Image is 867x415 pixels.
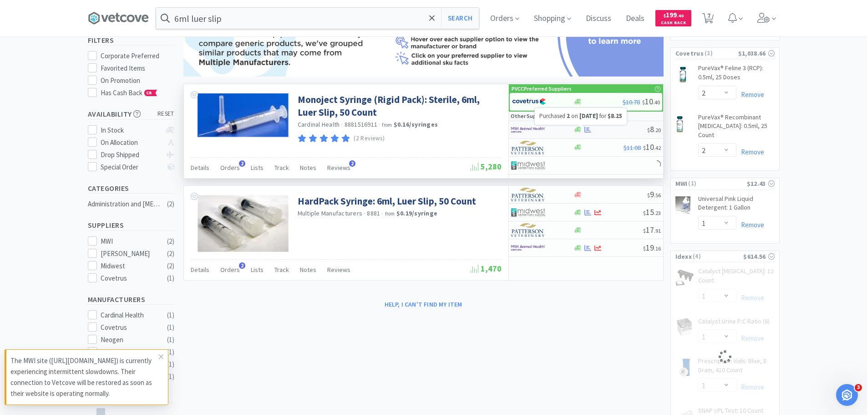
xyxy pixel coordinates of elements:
[274,266,289,274] span: Track
[441,8,479,29] button: Search
[101,75,174,86] div: On Promotion
[88,199,162,210] div: Administration and [MEDICAL_DATA]
[88,220,174,231] h5: Suppliers
[101,334,157,345] div: Neogen
[747,179,775,189] div: $12.43
[167,310,174,321] div: ( 1 )
[191,266,209,274] span: Details
[579,112,598,120] span: [DATE]
[704,49,738,58] span: ( 2 )
[643,207,661,217] span: 15
[512,84,572,93] p: PVCC Preferred Suppliers
[167,199,174,210] div: ( 2 )
[647,124,661,134] span: 8
[298,93,499,118] a: Monoject Syringe (Rigid Pack): Sterile, 6ml, Luer Slip, 50 Count
[653,99,660,106] span: . 40
[643,245,646,252] span: $
[88,294,174,305] h5: Manufacturers
[101,261,157,272] div: Midwest
[608,112,622,120] span: $8.25
[511,159,545,172] img: 4dd14cff54a648ac9e977f0c5da9bc2e_5.png
[643,210,646,216] span: $
[198,93,289,137] img: e63e7fca1aa64bf3b0af6f6f705a2895_1684.png
[654,210,661,216] span: . 23
[101,236,157,247] div: MWI
[643,227,646,234] span: $
[157,109,174,119] span: reset
[101,51,174,61] div: Corporate Preferred
[675,115,684,133] img: cde2e158bf524a6a9cc308e61b6c24dc_418451.png
[699,15,717,24] a: 7
[655,6,691,31] a: $199.40Cash Back
[647,192,650,199] span: $
[101,248,157,259] div: [PERSON_NAME]
[88,35,174,46] h5: Filters
[647,127,650,133] span: $
[349,160,355,167] span: 2
[327,164,350,172] span: Reviews
[341,120,343,128] span: ·
[738,48,775,58] div: $1,038.66
[101,310,157,321] div: Cardinal Health
[687,179,746,188] span: ( 1 )
[381,210,383,218] span: ·
[511,123,545,137] img: f6b2451649754179b5b4e0c70c3f7cb0_2.png
[251,164,264,172] span: Lists
[101,322,157,333] div: Covetrus
[511,223,545,237] img: f5e969b455434c6296c6d81ef179fa71_3.png
[167,236,174,247] div: ( 2 )
[736,148,764,156] a: Remove
[379,297,468,312] button: Help, I can't find my item
[101,137,161,148] div: On Allocation
[664,10,684,19] span: 199
[274,164,289,172] span: Track
[643,242,661,253] span: 19
[511,141,545,154] img: f5e969b455434c6296c6d81ef179fa71_3.png
[511,241,545,255] img: f6b2451649754179b5b4e0c70c3f7cb0_2.png
[239,160,245,167] span: 2
[622,15,648,23] a: Deals
[698,113,775,143] a: PureVax® Recombinant [MEDICAL_DATA]: 0.5ml, 25 Count
[642,99,645,106] span: $
[471,263,502,274] span: 1,470
[654,227,661,234] span: . 91
[664,13,666,19] span: $
[167,248,174,259] div: ( 2 )
[855,384,862,391] span: 3
[101,162,161,173] div: Special Order
[736,220,764,229] a: Remove
[345,120,378,128] span: 8881516911
[251,266,264,274] span: Lists
[396,209,437,217] strong: $0.19 / syringe
[88,109,174,119] h5: Availability
[624,143,641,152] span: $11.08
[101,125,161,136] div: In Stock
[327,266,350,274] span: Reviews
[198,195,289,252] img: c0e8dd9e9df84743a7d95560d419ab67_7152.png
[675,196,691,215] img: 63c5df8476ad40c2b09f480dfa8782ff_8179.png
[298,120,340,128] a: Cardinal Health
[654,192,661,199] span: . 56
[298,209,363,217] a: Multiple Manufacturers
[623,98,640,106] span: $10.78
[167,347,174,358] div: ( 1 )
[394,120,438,128] strong: $0.16 / syringes
[661,20,686,26] span: Cash Back
[220,266,240,274] span: Orders
[101,88,157,97] span: Has Cash Back
[647,189,661,200] span: 9
[511,205,545,219] img: 4dd14cff54a648ac9e977f0c5da9bc2e_5.png
[220,164,240,172] span: Orders
[512,95,546,108] img: 77fca1acd8b6420a9015268ca798ef17_1.png
[511,112,550,120] p: Other Suppliers
[101,149,161,160] div: Drop Shipped
[167,261,174,272] div: ( 2 )
[167,322,174,333] div: ( 1 )
[239,262,245,269] span: 2
[379,120,380,128] span: ·
[675,251,692,261] span: Idexx
[539,112,622,120] span: Purchased on for
[191,164,209,172] span: Details
[675,66,690,84] img: fe9018069f73494d91351a6c2d9ab6f7_440804.png
[167,371,174,382] div: ( 1 )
